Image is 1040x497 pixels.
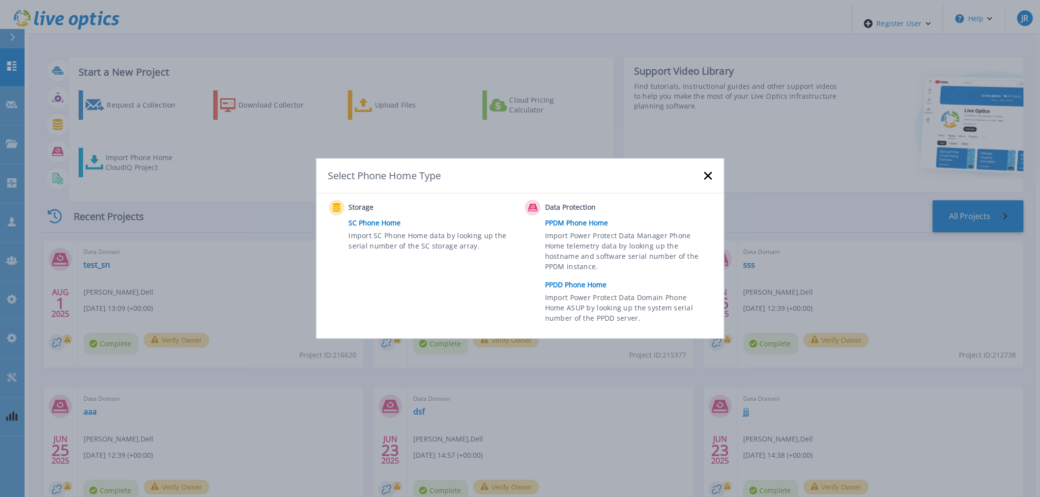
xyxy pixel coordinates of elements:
[349,216,520,230] a: SC Phone Home
[545,277,717,292] a: PPDD Phone Home
[545,230,709,276] span: Import Power Protect Data Manager Phone Home telemetry data by looking up the hostname and softwa...
[328,169,442,182] div: Select Phone Home Type
[545,202,643,214] span: Data Protection
[349,230,513,253] span: Import SC Phone Home data by looking up the serial number of the SC storage array.
[349,202,447,214] span: Storage
[545,216,717,230] a: PPDM Phone Home
[545,292,709,326] span: Import Power Protect Data Domain Phone Home ASUP by looking up the system serial number of the PP...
